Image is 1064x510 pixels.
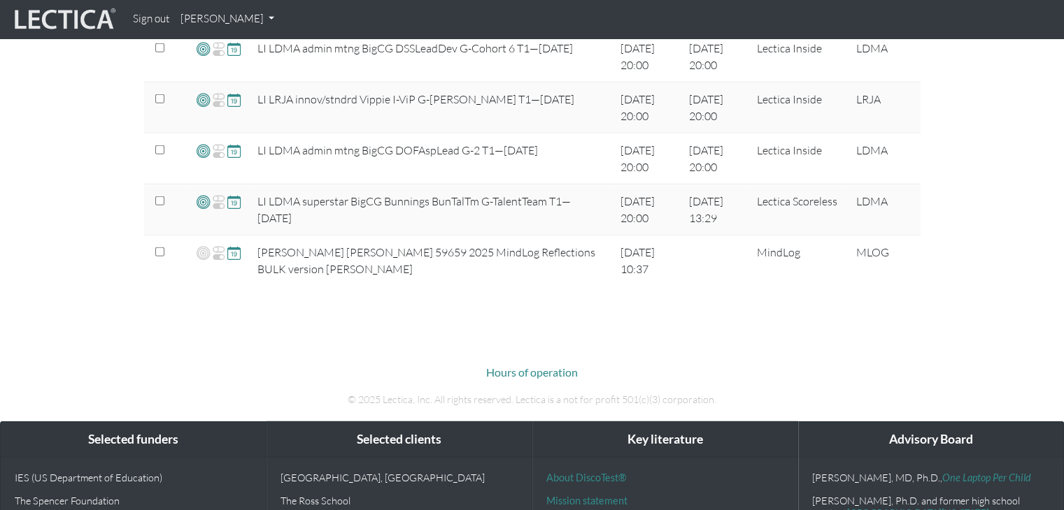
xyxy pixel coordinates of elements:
[249,235,613,286] td: [PERSON_NAME] [PERSON_NAME] 59659 2025 MindLog Reflections BULK version [PERSON_NAME]
[175,6,280,33] a: [PERSON_NAME]
[532,422,797,458] div: Key literature
[197,143,210,159] span: Add VCoLs
[227,194,241,210] span: Update close date
[227,92,241,108] span: Update close date
[749,235,847,286] td: MindLog
[612,184,680,235] td: [DATE] 20:00
[227,143,241,159] span: Update close date
[612,82,680,133] td: [DATE] 20:00
[15,472,252,483] p: IES (US Department of Education)
[11,6,116,33] img: lecticalive
[249,82,613,133] td: LI LRJA innov/stndrd Vippie I-ViP G-[PERSON_NAME] T1—[DATE]
[546,472,626,483] a: About DiscoTest®
[749,31,847,82] td: Lectica Inside
[847,235,920,286] td: MLOG
[749,184,847,235] td: Lectica Scoreless
[212,92,225,109] span: Re-open Assignment
[227,245,241,261] span: Update close date
[942,472,1031,483] a: One Laptop Per Child
[798,422,1063,458] div: Advisory Board
[144,392,921,407] p: © 2025 Lectica, Inc. All rights reserved. Lectica is a not for profit 501(c)(3) corporation.
[197,194,210,210] span: Add VCoLs
[681,31,749,82] td: [DATE] 20:00
[749,82,847,133] td: Lectica Inside
[681,133,749,184] td: [DATE] 20:00
[281,495,518,507] p: The Ross School
[546,495,627,507] a: Mission statement
[249,31,613,82] td: LI LDMA admin mtng BigCG DSSLeadDev G-Cohort 6 T1—[DATE]
[749,133,847,184] td: Lectica Inside
[681,184,749,235] td: [DATE] 13:29
[812,472,1049,483] p: [PERSON_NAME], MD, Ph.D.,
[212,245,225,262] span: Re-open Assignment
[486,365,578,379] a: Hours of operation
[267,422,532,458] div: Selected clients
[612,235,680,286] td: [DATE] 10:37
[847,133,920,184] td: LDMA
[847,184,920,235] td: LDMA
[212,194,225,211] span: Re-open Assignment
[612,31,680,82] td: [DATE] 20:00
[15,495,252,507] p: The Spencer Foundation
[197,245,210,262] span: Add VCoLs
[847,31,920,82] td: LDMA
[212,41,225,58] span: Re-open Assignment
[197,41,210,57] span: Add VCoLs
[281,472,518,483] p: [GEOGRAPHIC_DATA], [GEOGRAPHIC_DATA]
[1,422,266,458] div: Selected funders
[847,82,920,133] td: LRJA
[197,92,210,108] span: Add VCoLs
[249,133,613,184] td: LI LDMA admin mtng BigCG DOFAspLead G-2 T1—[DATE]
[249,184,613,235] td: LI LDMA superstar BigCG Bunnings BunTalTm G-TalentTeam T1—[DATE]
[612,133,680,184] td: [DATE] 20:00
[227,41,241,57] span: Update close date
[212,143,225,160] span: Re-open Assignment
[127,6,175,33] a: Sign out
[681,82,749,133] td: [DATE] 20:00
